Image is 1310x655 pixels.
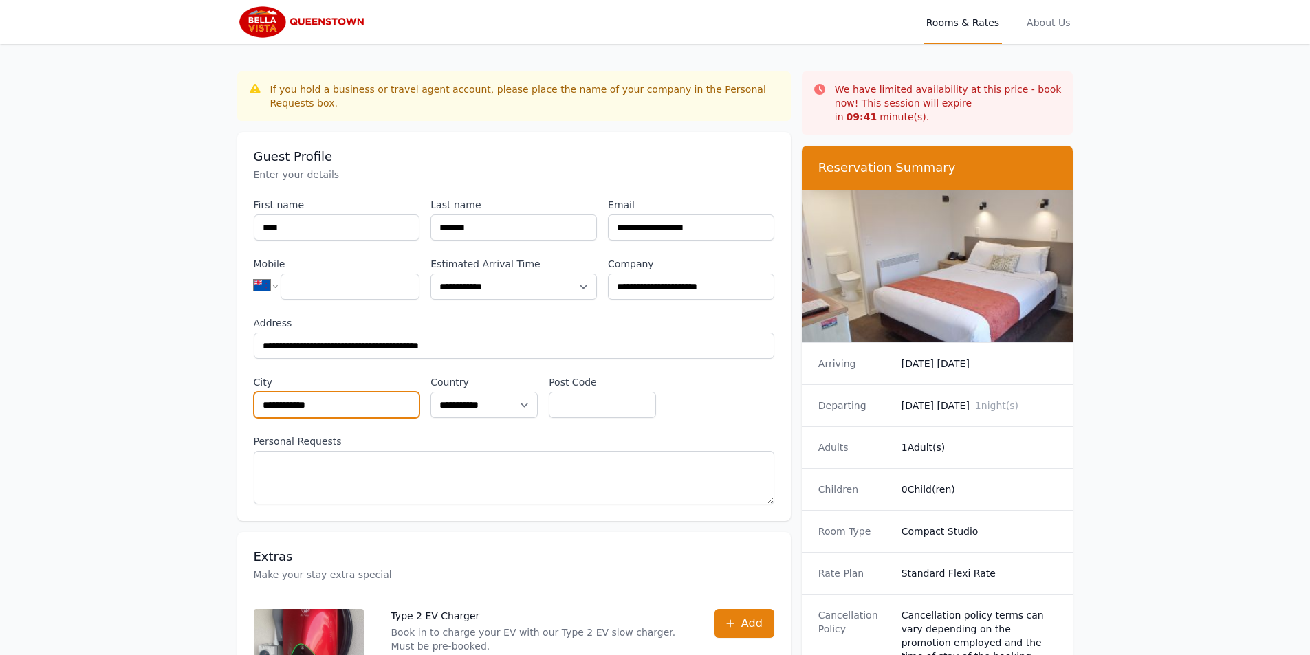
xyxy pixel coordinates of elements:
h3: Guest Profile [254,148,774,165]
h3: Extras [254,548,774,565]
div: If you hold a business or travel agent account, please place the name of your company in the Pers... [270,82,780,110]
h3: Reservation Summary [818,159,1057,176]
label: City [254,375,420,389]
span: 1 night(s) [975,400,1018,411]
label: Email [608,198,774,212]
label: Post Code [549,375,656,389]
span: Add [741,615,763,632]
dt: Departing [818,399,891,412]
dt: Rate Plan [818,566,891,580]
dd: Compact Studio [902,524,1057,538]
dd: [DATE] [DATE] [902,399,1057,412]
dd: 1 Adult(s) [902,441,1057,454]
label: Mobile [254,257,420,271]
label: Country [430,375,538,389]
img: Bella Vista Queenstown [237,5,370,38]
p: Make your stay extra special [254,568,774,581]
dd: 0 Child(ren) [902,482,1057,496]
label: Company [608,257,774,271]
p: Book in to charge your EV with our Type 2 EV slow charger. Must be pre-booked. [391,625,687,653]
dt: Adults [818,441,891,454]
button: Add [714,609,774,638]
label: Address [254,316,774,330]
img: Compact Studio [802,190,1073,342]
label: First name [254,198,420,212]
label: Estimated Arrival Time [430,257,597,271]
dd: [DATE] [DATE] [902,357,1057,370]
strong: 09 : 41 [847,111,877,122]
dt: Children [818,482,891,496]
p: We have limited availability at this price - book now! This session will expire in minute(s). [835,82,1062,124]
dt: Room Type [818,524,891,538]
label: Last name [430,198,597,212]
dt: Arriving [818,357,891,370]
p: Type 2 EV Charger [391,609,687,623]
p: Enter your details [254,168,774,181]
dd: Standard Flexi Rate [902,566,1057,580]
label: Personal Requests [254,434,774,448]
